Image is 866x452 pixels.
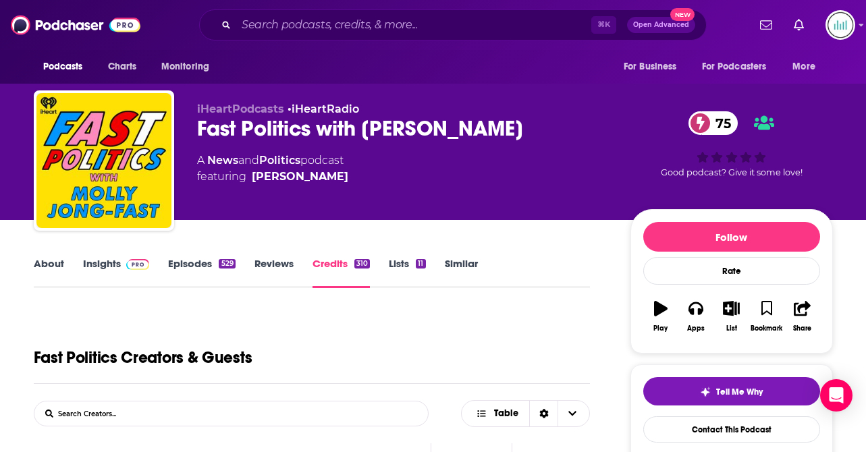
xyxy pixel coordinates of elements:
[643,257,820,285] div: Rate
[83,257,150,288] a: InsightsPodchaser Pro
[643,222,820,252] button: Follow
[726,324,737,333] div: List
[820,379,853,412] div: Open Intercom Messenger
[313,257,370,288] a: Credits310
[702,111,738,135] span: 75
[43,57,83,76] span: Podcasts
[34,54,101,80] button: open menu
[529,401,558,426] div: Sort Direction
[199,9,707,40] div: Search podcasts, credits, & more...
[687,324,705,333] div: Apps
[354,259,370,269] div: 310
[716,387,763,397] span: Tell Me Why
[627,17,695,33] button: Open AdvancedNew
[751,324,782,333] div: Bookmark
[99,54,145,80] a: Charts
[670,8,695,21] span: New
[749,292,784,341] button: Bookmark
[168,257,235,288] a: Episodes529
[630,103,833,186] div: 75Good podcast? Give it some love!
[702,57,767,76] span: For Podcasters
[126,259,150,270] img: Podchaser Pro
[197,169,348,185] span: featuring
[254,257,294,288] a: Reviews
[826,10,855,40] img: User Profile
[783,54,832,80] button: open menu
[643,292,678,341] button: Play
[292,103,359,115] a: iHeartRadio
[678,292,713,341] button: Apps
[207,154,238,167] a: News
[614,54,694,80] button: open menu
[826,10,855,40] button: Show profile menu
[34,257,64,288] a: About
[755,13,778,36] a: Show notifications dropdown
[236,14,591,36] input: Search podcasts, credits, & more...
[494,409,518,418] span: Table
[197,103,284,115] span: iHeartPodcasts
[416,259,425,269] div: 11
[793,324,811,333] div: Share
[700,387,711,397] img: tell me why sparkle
[238,154,259,167] span: and
[445,257,478,288] a: Similar
[643,416,820,443] a: Contact This Podcast
[653,324,668,333] div: Play
[197,152,348,185] div: A podcast
[108,57,137,76] span: Charts
[259,154,300,167] a: Politics
[826,10,855,40] span: Logged in as podglomerate
[591,16,616,34] span: ⌘ K
[252,169,348,185] a: Molly Jong-Fast
[36,93,171,228] img: Fast Politics with Molly Jong-Fast
[788,13,809,36] a: Show notifications dropdown
[288,103,359,115] span: •
[11,12,140,38] img: Podchaser - Follow, Share and Rate Podcasts
[219,259,235,269] div: 529
[633,22,689,28] span: Open Advanced
[784,292,819,341] button: Share
[34,347,252,368] h1: Fast Politics Creators & Guests
[643,377,820,405] button: tell me why sparkleTell Me Why
[792,57,815,76] span: More
[688,111,738,135] a: 75
[624,57,677,76] span: For Business
[713,292,749,341] button: List
[693,54,786,80] button: open menu
[161,57,209,76] span: Monitoring
[661,167,803,177] span: Good podcast? Give it some love!
[461,400,591,427] button: Choose View
[389,257,425,288] a: Lists11
[152,54,227,80] button: open menu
